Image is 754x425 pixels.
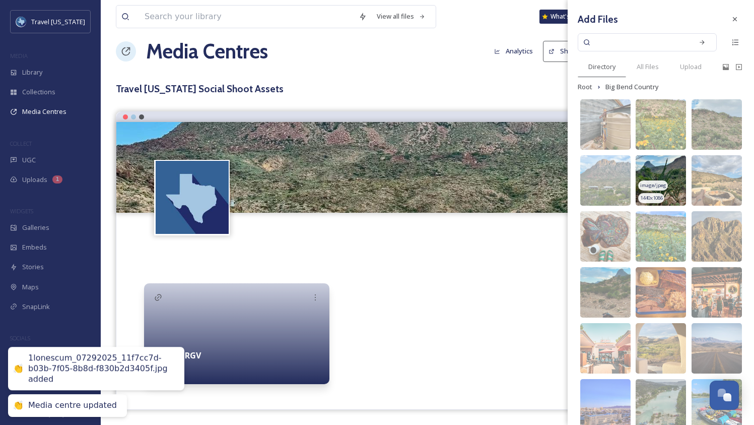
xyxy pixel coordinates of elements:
img: ce4227d7-277a-4895-8d9c-0ac28896a6a7.jpg [580,99,631,150]
span: COLLECT [10,140,32,147]
img: images%20%281%29.jpeg [16,17,26,27]
img: 4e9d43ef-dd78-4907-94e5-356f572ee5b8.jpg [636,155,686,206]
img: 6c4c0bb7-b20f-4351-aab9-0726fe2b431b.jpg [692,323,742,374]
img: 4e482998-f3a9-44e0-894f-d371597d6943.jpg [636,211,686,262]
span: Uploads [22,175,47,185]
img: d42f767f-6cde-4ae7-90a8-a02496c05bb7.jpg [580,155,631,206]
span: Collections [22,87,55,97]
img: 1lonescum_07292025_11f7cc7d-b03b-7f05-8b8d-f830b2d3405f.jpg [116,122,738,213]
button: Analytics [489,41,538,61]
a: Media Centres [146,36,268,67]
button: Open Chat [710,381,739,410]
div: 👏 [13,400,23,411]
span: Root [578,82,592,92]
img: 1b80fb3c-9ecf-4f5c-a126-7bf30cebfc7e.jpg [636,267,686,318]
span: MEDIA [10,52,28,59]
span: UGC [22,155,36,165]
span: SnapLink [22,302,50,312]
span: SOCIALS [10,334,30,342]
span: Maps [22,282,39,292]
span: All Files [637,62,659,72]
span: 1440 x 1086 [640,195,663,202]
span: WIDGETS [10,207,33,215]
span: Upload [680,62,702,72]
span: Library [22,68,42,77]
span: Travel [US_STATE] [31,17,85,26]
span: image/jpeg [640,182,666,189]
h3: Travel [US_STATE] Social Shoot Assets [116,82,739,96]
input: Search your library [140,6,354,28]
img: 0be3576c-4a2a-4729-87c7-6c792d23493f.jpg [636,99,686,150]
img: b4f6272b-482f-4aed-8a8a-68961aa83f10.jpg [580,211,631,262]
div: 1 [52,175,62,184]
div: 1lonescum_07292025_11f7cc7d-b03b-7f05-8b8d-f830b2d3405f.jpg added [28,353,174,384]
a: View all files [372,7,431,26]
img: 4c397102-e2dc-4493-b633-c6ac404fa88e.jpg [636,323,686,374]
span: Stories [22,262,44,272]
button: Share [543,41,584,62]
span: Embeds [22,242,47,252]
img: c8da3e6a-744c-4b23-9c45-0ba13196e9ca.jpg [692,267,742,318]
span: Galleries [22,223,49,232]
a: Analytics [489,41,543,61]
span: Directory [588,62,615,72]
div: Media centre updated [28,400,117,411]
span: Big Bend Country [605,82,659,92]
img: f13f1eba-8829-4162-b35f-52dc2060f1b0.jpg [580,267,631,318]
a: What's New [539,10,590,24]
img: 023f500c-52e4-4d8f-b402-743d584ab066.jpg [692,99,742,150]
img: df2ab8f1-ab0b-4f92-b3b4-4ad5cd959018.jpg [692,211,742,262]
span: Media Centres [22,107,66,116]
img: 8a73b521-6085-4585-a535-e8e1d87a0ab8.jpg [580,323,631,374]
div: 👏 [13,363,23,374]
h3: Add Files [578,12,618,27]
img: 102b8a13-8a6b-44cf-b9c0-a233ab9df9d2.jpg [692,155,742,206]
img: images%20%281%29.jpeg [156,161,229,234]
